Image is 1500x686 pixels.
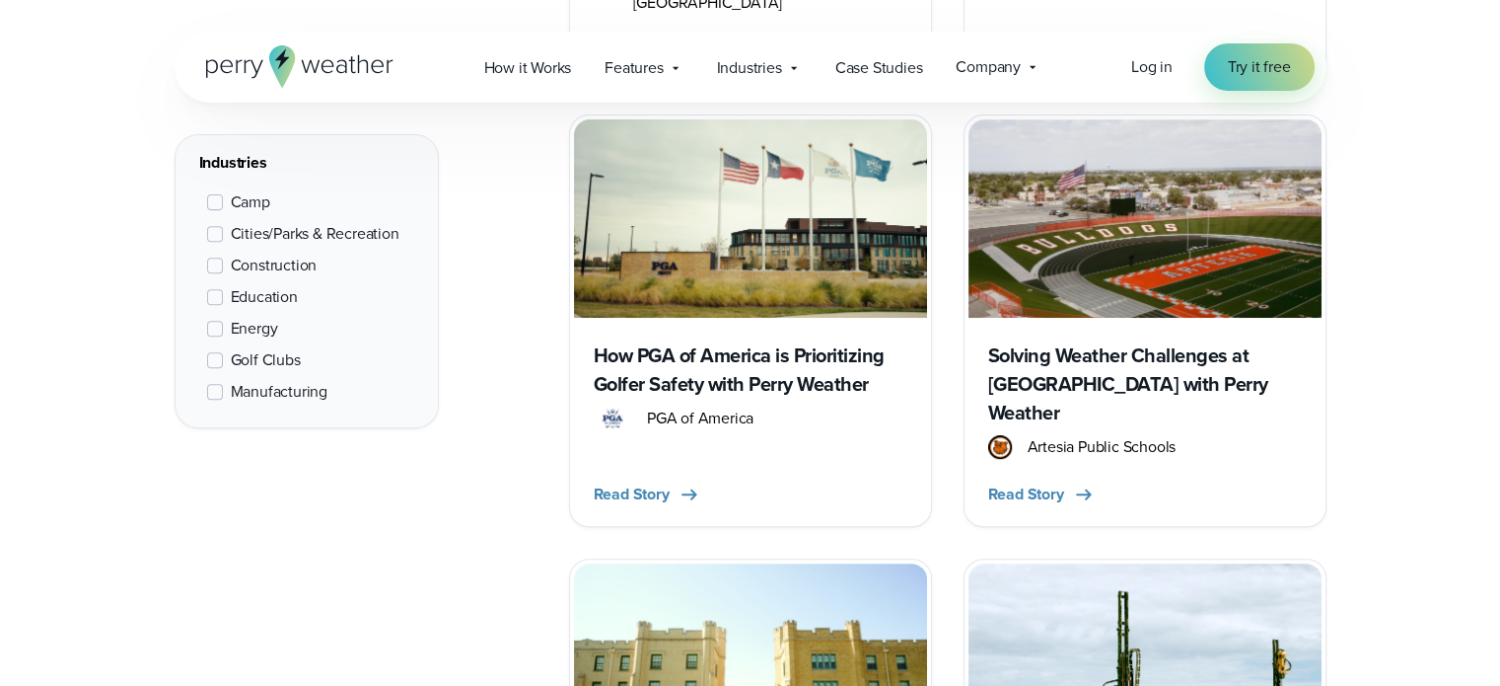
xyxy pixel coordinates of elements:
img: Artesia Public Schools Football Field [968,119,1321,318]
span: Features [605,56,663,80]
a: Log in [1131,55,1173,79]
button: Read Story [988,483,1096,506]
span: Energy [231,317,278,341]
span: Try it free [1228,55,1291,79]
a: Case Studies [819,47,940,88]
span: Manufacturing [231,380,327,404]
span: PGA of America [647,407,753,430]
span: Artesia Public Schools [1028,435,1177,459]
div: Industries [199,151,414,175]
span: Company [956,55,1021,79]
button: Read Story [594,483,701,506]
span: Case Studies [835,56,923,80]
a: How it Works [467,47,589,88]
img: Artesia Public Schools Logo [988,435,1012,459]
span: Cities/Parks & Recreation [231,222,399,246]
h3: Solving Weather Challenges at [GEOGRAPHIC_DATA] with Perry Weather [988,342,1302,427]
span: Read Story [594,483,670,506]
img: PGA.svg [594,407,631,430]
span: Education [231,285,298,309]
span: Log in [1131,55,1173,78]
span: How it Works [484,56,572,80]
a: Artesia Public Schools Football Field Solving Weather Challenges at [GEOGRAPHIC_DATA] with Perry ... [964,114,1326,527]
span: Construction [231,254,318,277]
span: Read Story [988,483,1064,506]
img: PGA of America, Frisco Campus [574,119,927,318]
span: Camp [231,191,270,214]
span: Golf Clubs [231,348,301,372]
a: Try it free [1204,43,1315,91]
h3: How PGA of America is Prioritizing Golfer Safety with Perry Weather [594,342,907,399]
span: Industries [717,56,782,80]
a: PGA of America, Frisco Campus How PGA of America is Prioritizing Golfer Safety with Perry Weather... [569,114,932,527]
